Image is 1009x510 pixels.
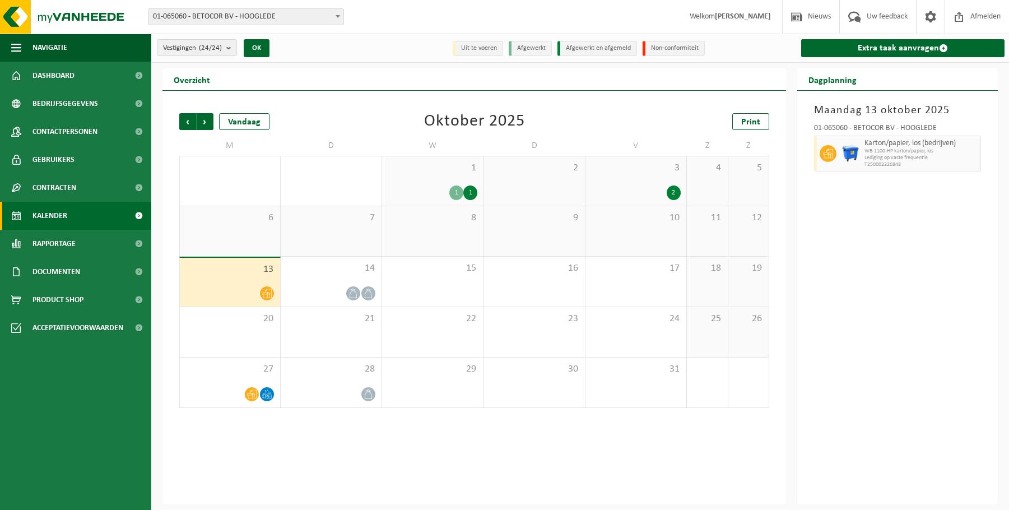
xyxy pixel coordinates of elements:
span: 13 [185,263,275,276]
div: 01-065060 - BETOCOR BV - HOOGLEDE [814,124,981,136]
span: 28 [286,363,376,375]
span: 19 [734,262,764,275]
div: 1 [463,186,477,200]
span: Kalender [32,202,67,230]
td: M [179,136,281,156]
span: Documenten [32,258,80,286]
td: D [483,136,585,156]
span: 21 [286,313,376,325]
iframe: chat widget [6,485,187,510]
span: 26 [734,313,764,325]
div: 1 [449,186,463,200]
span: 29 [388,363,477,375]
td: V [585,136,687,156]
span: Vestigingen [163,40,222,57]
div: 2 [667,186,681,200]
strong: [PERSON_NAME] [715,12,771,21]
span: Dashboard [32,62,75,90]
span: 01-065060 - BETOCOR BV - HOOGLEDE [148,9,343,25]
span: 10 [591,212,681,224]
li: Afgewerkt [509,41,552,56]
span: Volgende [197,113,213,130]
span: 6 [185,212,275,224]
span: 3 [591,162,681,174]
span: Karton/papier, los (bedrijven) [864,139,978,148]
span: 5 [734,162,764,174]
count: (24/24) [199,44,222,52]
span: 1 [388,162,477,174]
span: 31 [591,363,681,375]
span: 25 [692,313,722,325]
span: 01-065060 - BETOCOR BV - HOOGLEDE [148,8,344,25]
a: Extra taak aanvragen [801,39,1005,57]
span: Contracten [32,174,76,202]
button: OK [244,39,269,57]
span: Print [741,118,760,127]
span: 18 [692,262,722,275]
span: Lediging op vaste frequentie [864,155,978,161]
li: Uit te voeren [453,41,503,56]
h2: Overzicht [162,68,221,90]
span: Gebruikers [32,146,75,174]
td: Z [687,136,728,156]
span: Vorige [179,113,196,130]
span: Bedrijfsgegevens [32,90,98,118]
span: Product Shop [32,286,83,314]
span: 16 [489,262,579,275]
div: Vandaag [219,113,269,130]
span: 11 [692,212,722,224]
span: 23 [489,313,579,325]
span: 8 [388,212,477,224]
span: 14 [286,262,376,275]
span: Navigatie [32,34,67,62]
td: W [382,136,483,156]
span: 2 [489,162,579,174]
span: 4 [692,162,722,174]
span: 9 [489,212,579,224]
span: 17 [591,262,681,275]
span: 24 [591,313,681,325]
span: WB-1100-HP karton/papier, los [864,148,978,155]
button: Vestigingen(24/24) [157,39,237,56]
span: Acceptatievoorwaarden [32,314,123,342]
h3: Maandag 13 oktober 2025 [814,102,981,119]
li: Non-conformiteit [643,41,705,56]
span: Rapportage [32,230,76,258]
span: Contactpersonen [32,118,97,146]
a: Print [732,113,769,130]
h2: Dagplanning [797,68,868,90]
span: 7 [286,212,376,224]
span: 12 [734,212,764,224]
td: Z [728,136,770,156]
span: 27 [185,363,275,375]
div: Oktober 2025 [424,113,525,130]
span: 20 [185,313,275,325]
td: D [281,136,382,156]
img: WB-1100-HPE-BE-01 [842,145,859,162]
span: T250002226848 [864,161,978,168]
span: 15 [388,262,477,275]
span: 30 [489,363,579,375]
li: Afgewerkt en afgemeld [557,41,637,56]
span: 22 [388,313,477,325]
